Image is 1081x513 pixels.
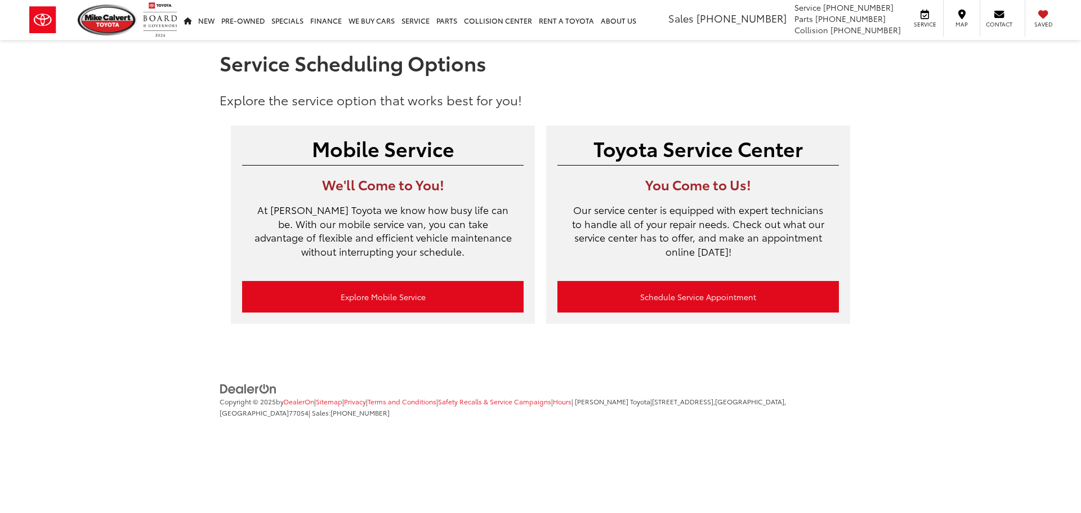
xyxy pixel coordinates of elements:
[220,396,276,406] span: Copyright © 2025
[368,396,436,406] a: Terms and Conditions
[276,396,314,406] span: by
[912,20,937,28] span: Service
[220,51,861,74] h1: Service Scheduling Options
[949,20,974,28] span: Map
[220,91,861,109] p: Explore the service option that works best for you!
[557,281,839,313] a: Schedule Service Appointment
[330,408,390,417] span: [PHONE_NUMBER]
[571,396,650,406] span: | [PERSON_NAME] Toyota
[366,396,436,406] span: |
[344,396,366,406] a: Privacy
[986,20,1012,28] span: Contact
[284,396,314,406] a: DealerOn Home Page
[220,383,277,395] img: DealerOn
[220,408,289,417] span: [GEOGRAPHIC_DATA]
[815,13,886,24] span: [PHONE_NUMBER]
[242,177,524,191] h3: We'll Come to You!
[668,11,694,25] span: Sales
[830,24,901,35] span: [PHONE_NUMBER]
[438,396,551,406] a: Safety Recalls & Service Campaigns, Opens in a new tab
[557,177,839,191] h3: You Come to Us!
[242,137,524,159] h2: Mobile Service
[652,396,715,406] span: [STREET_ADDRESS],
[794,24,828,35] span: Collision
[242,203,524,270] p: At [PERSON_NAME] Toyota we know how busy life can be. With our mobile service van, you can take a...
[823,2,894,13] span: [PHONE_NUMBER]
[557,137,839,159] h2: Toyota Service Center
[314,396,342,406] span: |
[551,396,571,406] span: |
[316,396,342,406] a: Sitemap
[309,408,390,417] span: | Sales:
[220,382,277,394] a: DealerOn
[794,2,821,13] span: Service
[289,408,309,417] span: 77054
[242,281,524,313] a: Explore Mobile Service
[342,396,366,406] span: |
[557,203,839,270] p: Our service center is equipped with expert technicians to handle all of your repair needs. Check ...
[436,396,551,406] span: |
[553,396,571,406] a: Hours
[78,5,137,35] img: Mike Calvert Toyota
[696,11,787,25] span: [PHONE_NUMBER]
[715,396,786,406] span: [GEOGRAPHIC_DATA],
[1031,20,1056,28] span: Saved
[794,13,813,24] span: Parts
